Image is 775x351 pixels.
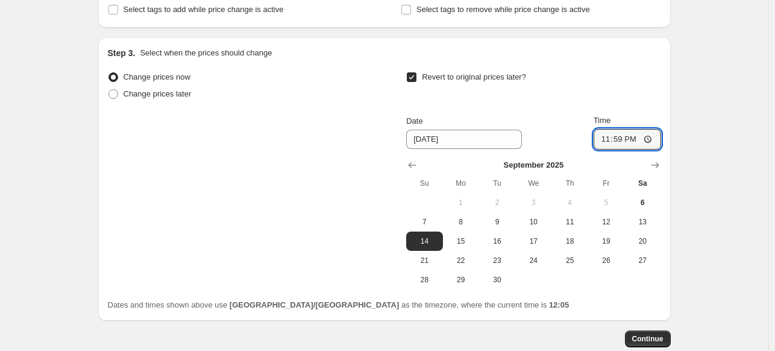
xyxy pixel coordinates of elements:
button: Sunday September 21 2025 [406,251,442,270]
button: Monday September 15 2025 [443,232,479,251]
button: Thursday September 4 2025 [551,193,588,212]
button: Continue [625,330,671,347]
span: 16 [484,236,510,246]
span: Change prices now [124,72,190,81]
input: 12:00 [594,129,661,150]
button: Friday September 19 2025 [588,232,624,251]
input: 9/6/2025 [406,130,522,149]
button: Monday September 8 2025 [443,212,479,232]
button: Thursday September 25 2025 [551,251,588,270]
p: Select when the prices should change [140,47,272,59]
th: Wednesday [515,174,551,193]
button: Today Saturday September 6 2025 [624,193,660,212]
button: Tuesday September 16 2025 [479,232,515,251]
button: Sunday September 14 2025 [406,232,442,251]
button: Monday September 1 2025 [443,193,479,212]
span: Continue [632,334,664,344]
button: Monday September 22 2025 [443,251,479,270]
span: Select tags to add while price change is active [124,5,284,14]
button: Tuesday September 23 2025 [479,251,515,270]
span: 4 [556,198,583,207]
span: 17 [520,236,547,246]
span: 11 [556,217,583,227]
span: 25 [556,256,583,265]
span: 9 [484,217,510,227]
b: [GEOGRAPHIC_DATA]/[GEOGRAPHIC_DATA] [230,300,399,309]
th: Monday [443,174,479,193]
span: 5 [593,198,620,207]
button: Tuesday September 9 2025 [479,212,515,232]
span: 23 [484,256,510,265]
span: Dates and times shown above use as the timezone, where the current time is [108,300,569,309]
span: Fr [593,179,620,188]
button: Tuesday September 30 2025 [479,270,515,289]
span: Time [594,116,610,125]
span: Revert to original prices later? [422,72,526,81]
button: Sunday September 7 2025 [406,212,442,232]
span: 6 [629,198,656,207]
span: 14 [411,236,438,246]
button: Wednesday September 24 2025 [515,251,551,270]
span: 3 [520,198,547,207]
button: Wednesday September 17 2025 [515,232,551,251]
button: Saturday September 27 2025 [624,251,660,270]
span: 30 [484,275,510,285]
th: Sunday [406,174,442,193]
span: 21 [411,256,438,265]
span: Mo [448,179,474,188]
th: Tuesday [479,174,515,193]
button: Saturday September 13 2025 [624,212,660,232]
button: Friday September 5 2025 [588,193,624,212]
span: 28 [411,275,438,285]
button: Tuesday September 2 2025 [479,193,515,212]
span: 10 [520,217,547,227]
span: 2 [484,198,510,207]
span: Sa [629,179,656,188]
span: 19 [593,236,620,246]
span: We [520,179,547,188]
button: Friday September 12 2025 [588,212,624,232]
button: Saturday September 20 2025 [624,232,660,251]
span: 7 [411,217,438,227]
button: Show next month, October 2025 [647,157,664,174]
button: Wednesday September 10 2025 [515,212,551,232]
span: 26 [593,256,620,265]
button: Sunday September 28 2025 [406,270,442,289]
th: Saturday [624,174,660,193]
b: 12:05 [549,300,569,309]
h2: Step 3. [108,47,136,59]
span: 24 [520,256,547,265]
span: Su [411,179,438,188]
th: Friday [588,174,624,193]
span: Date [406,116,422,125]
span: 15 [448,236,474,246]
span: 20 [629,236,656,246]
button: Friday September 26 2025 [588,251,624,270]
span: 29 [448,275,474,285]
span: Tu [484,179,510,188]
span: 13 [629,217,656,227]
span: Select tags to remove while price change is active [416,5,590,14]
span: Th [556,179,583,188]
span: 27 [629,256,656,265]
th: Thursday [551,174,588,193]
span: 1 [448,198,474,207]
button: Wednesday September 3 2025 [515,193,551,212]
button: Monday September 29 2025 [443,270,479,289]
span: Change prices later [124,89,192,98]
span: 18 [556,236,583,246]
span: 8 [448,217,474,227]
button: Show previous month, August 2025 [404,157,421,174]
button: Thursday September 18 2025 [551,232,588,251]
button: Thursday September 11 2025 [551,212,588,232]
span: 22 [448,256,474,265]
span: 12 [593,217,620,227]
